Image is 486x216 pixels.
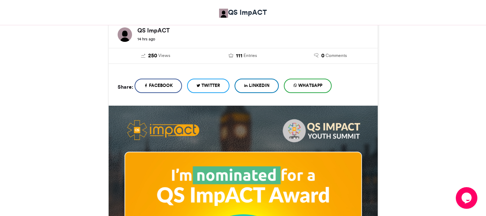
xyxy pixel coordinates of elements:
iframe: chat widget [456,187,479,209]
a: 250 Views [118,52,194,60]
span: 111 [236,52,242,60]
img: QS ImpACT [118,27,132,42]
span: LinkedIn [249,82,269,89]
img: QS ImpACT QS ImpACT [219,9,228,18]
a: Twitter [187,79,230,93]
span: Entries [244,52,257,59]
h5: Share: [118,82,133,92]
a: QS ImpACT [219,7,267,18]
span: Twitter [201,82,220,89]
span: WhatsApp [298,82,322,89]
span: Facebook [149,82,173,89]
a: WhatsApp [284,79,332,93]
a: 111 Entries [205,52,281,60]
a: Facebook [135,79,182,93]
small: 14 hrs ago [137,36,155,41]
h6: QS ImpACT [137,27,369,33]
span: 0 [321,52,324,60]
span: Comments [326,52,347,59]
span: Views [158,52,170,59]
span: 250 [148,52,157,60]
a: 0 Comments [292,52,369,60]
a: LinkedIn [235,79,279,93]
